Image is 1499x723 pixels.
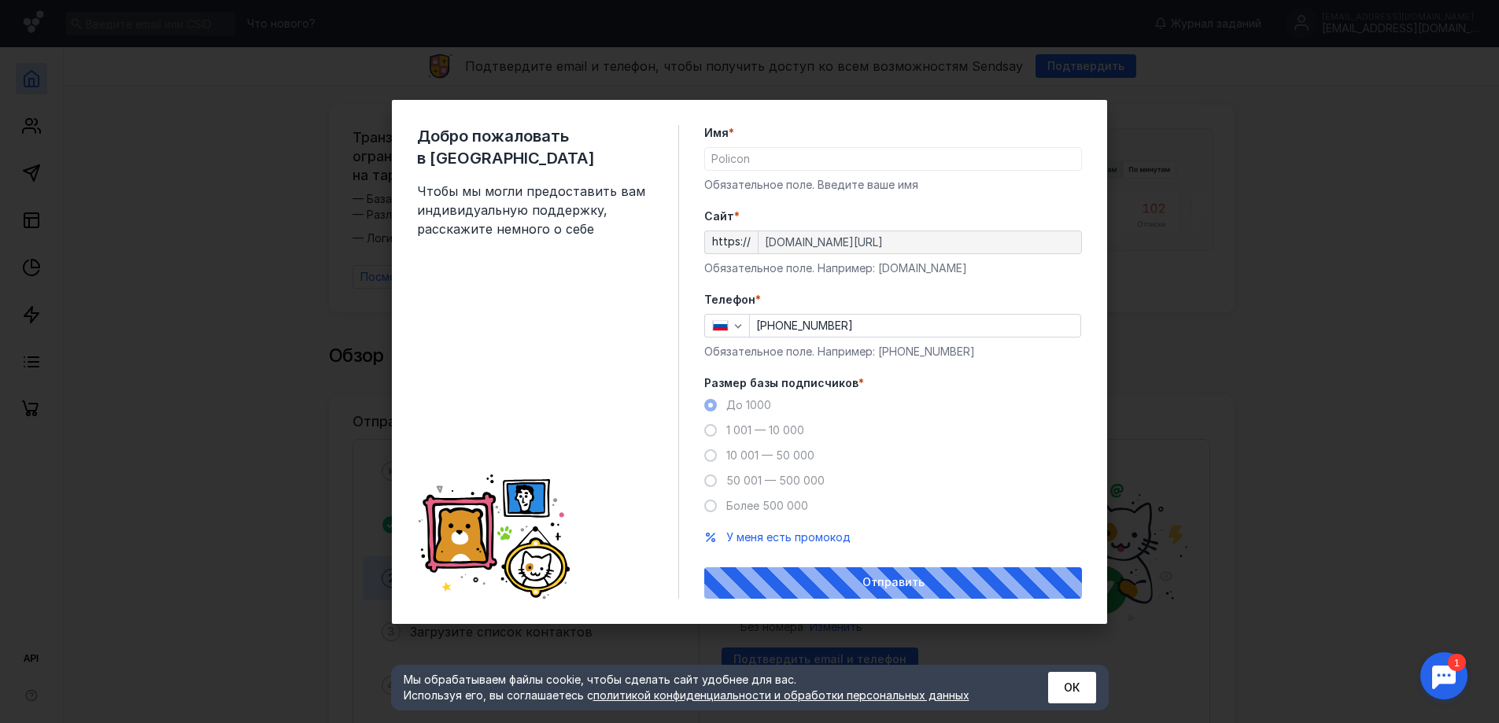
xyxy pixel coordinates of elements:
span: Телефон [704,292,755,308]
div: Обязательное поле. Например: [DOMAIN_NAME] [704,260,1082,276]
button: ОК [1048,672,1096,703]
span: Чтобы мы могли предоставить вам индивидуальную поддержку, расскажите немного о себе [417,182,653,238]
div: Обязательное поле. Введите ваше имя [704,177,1082,193]
div: Мы обрабатываем файлы cookie, чтобы сделать сайт удобнее для вас. Используя его, вы соглашаетесь c [404,672,1010,703]
span: У меня есть промокод [726,530,851,544]
span: Имя [704,125,729,141]
div: Обязательное поле. Например: [PHONE_NUMBER] [704,344,1082,360]
button: У меня есть промокод [726,529,851,545]
a: политикой конфиденциальности и обработки персональных данных [593,688,969,702]
span: Cайт [704,208,734,224]
span: Добро пожаловать в [GEOGRAPHIC_DATA] [417,125,653,169]
span: Размер базы подписчиков [704,375,858,391]
div: 1 [35,9,54,27]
